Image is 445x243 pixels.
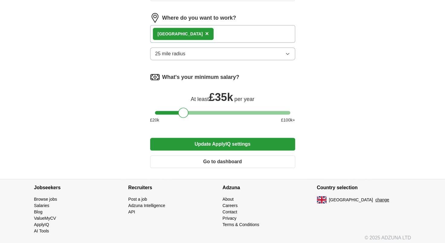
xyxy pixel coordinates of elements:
[205,29,209,38] button: ×
[34,222,49,227] a: ApplyIQ
[128,209,135,214] a: API
[223,222,259,227] a: Terms & Conditions
[375,197,389,203] button: change
[150,13,160,23] img: location.png
[150,155,295,168] button: Go to dashboard
[223,216,237,221] a: Privacy
[34,228,49,233] a: AI Tools
[223,203,238,208] a: Careers
[150,138,295,151] button: Update ApplyIQ settings
[128,203,165,208] a: Adzuna Intelligence
[150,117,159,123] span: £ 20 k
[162,73,239,81] label: What's your minimum salary?
[205,30,209,37] span: ×
[223,209,237,214] a: Contact
[223,197,234,202] a: About
[150,47,295,60] button: 25 mile radius
[150,72,160,82] img: salary.png
[34,197,57,202] a: Browse jobs
[317,196,327,203] img: UK flag
[34,216,56,221] a: ValueMyCV
[234,96,254,102] span: per year
[158,31,203,37] div: [GEOGRAPHIC_DATA]
[128,197,147,202] a: Post a job
[34,203,50,208] a: Salaries
[209,91,233,103] span: £ 35k
[329,197,373,203] span: [GEOGRAPHIC_DATA]
[317,179,411,196] h4: Country selection
[155,50,185,57] span: 25 mile radius
[191,96,209,102] span: At least
[162,14,236,22] label: Where do you want to work?
[34,209,43,214] a: Blog
[281,117,295,123] span: £ 100 k+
